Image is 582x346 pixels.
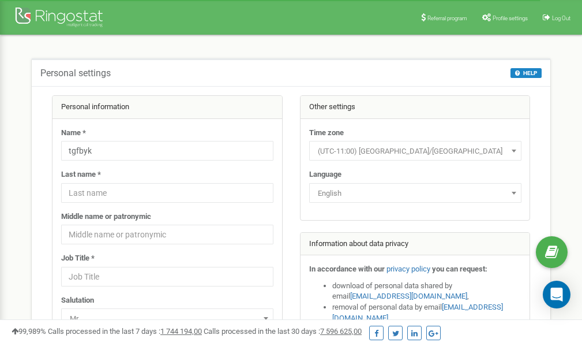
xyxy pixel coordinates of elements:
span: (UTC-11:00) Pacific/Midway [313,143,517,159]
span: Mr. [61,308,273,328]
label: Time zone [309,128,344,139]
span: Profile settings [493,15,528,21]
label: Salutation [61,295,94,306]
span: Referral program [427,15,467,21]
h5: Personal settings [40,68,111,79]
span: 99,989% [12,327,46,336]
input: Name [61,141,273,161]
label: Last name * [61,169,101,180]
span: English [313,185,517,202]
button: HELP [510,68,542,78]
strong: you can request: [432,265,487,273]
span: Calls processed in the last 30 days : [204,327,362,336]
span: English [309,183,521,203]
li: download of personal data shared by email , [332,281,521,302]
li: removal of personal data by email , [332,302,521,323]
div: Information about data privacy [301,233,530,256]
u: 1 744 194,00 [160,327,202,336]
span: Calls processed in the last 7 days : [48,327,202,336]
span: (UTC-11:00) Pacific/Midway [309,141,521,161]
u: 7 596 625,00 [320,327,362,336]
span: Log Out [552,15,570,21]
label: Name * [61,128,86,139]
label: Language [309,169,341,180]
div: Open Intercom Messenger [543,281,570,308]
span: Mr. [65,311,269,327]
div: Other settings [301,96,530,119]
input: Last name [61,183,273,203]
label: Job Title * [61,253,95,264]
a: [EMAIL_ADDRESS][DOMAIN_NAME] [350,292,467,300]
input: Job Title [61,267,273,287]
input: Middle name or patronymic [61,225,273,244]
strong: In accordance with our [309,265,385,273]
label: Middle name or patronymic [61,211,151,222]
div: Personal information [52,96,282,119]
a: privacy policy [386,265,430,273]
